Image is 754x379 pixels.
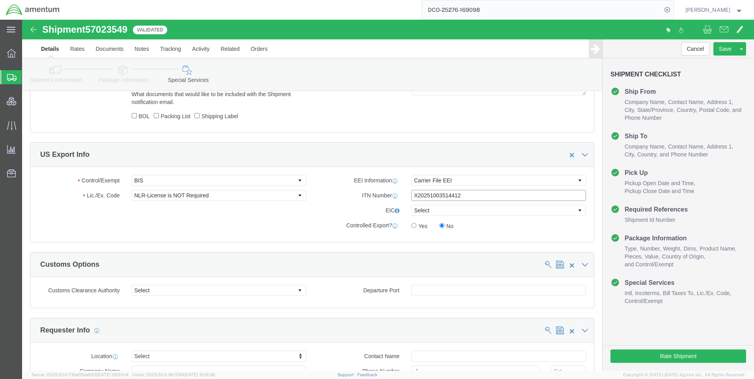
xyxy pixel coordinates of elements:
span: Client: 2025.20.0-8b113f4 [132,372,215,377]
iframe: FS Legacy Container [22,20,754,371]
a: Feedback [357,372,377,377]
img: logo [6,4,60,16]
span: Server: 2025.20.0-710e05ee653 [32,372,129,377]
span: Ray Cheatteam [685,6,730,14]
input: Search for shipment number, reference number [422,0,662,19]
span: Copyright © [DATE]-[DATE] Agistix Inc., All Rights Reserved [623,372,745,378]
span: [DATE] 10:16:38 [184,372,215,377]
span: [DATE] 09:51:04 [97,372,129,377]
button: [PERSON_NAME] [685,5,743,15]
a: Support [338,372,357,377]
